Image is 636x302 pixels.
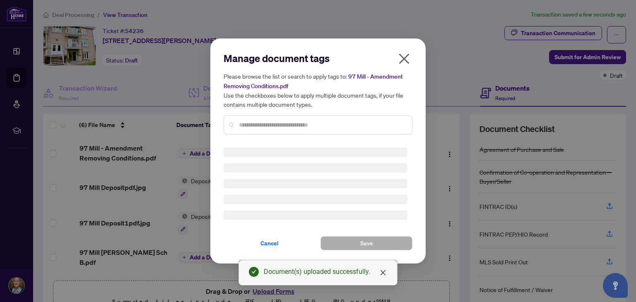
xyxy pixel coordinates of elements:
h2: Manage document tags [224,52,412,65]
h5: Please browse the list or search to apply tags to: Use the checkboxes below to apply multiple doc... [224,72,412,109]
a: Close [378,268,388,277]
button: Open asap [603,273,628,298]
button: Save [320,236,412,250]
span: Cancel [260,237,279,250]
span: close [380,269,386,276]
div: Document(s) uploaded successfully. [264,267,387,277]
span: check-circle [249,267,259,277]
button: Cancel [224,236,316,250]
span: close [397,52,411,65]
